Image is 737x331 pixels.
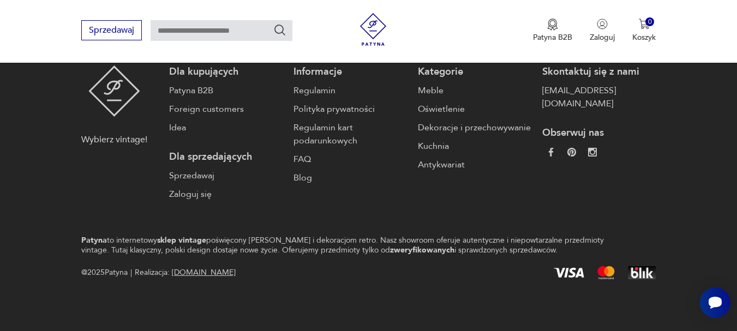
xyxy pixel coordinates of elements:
[567,148,576,157] img: 37d27d81a828e637adc9f9cb2e3d3a8a.webp
[88,65,140,117] img: Patyna - sklep z meblami i dekoracjami vintage
[130,266,132,279] div: |
[169,65,283,79] p: Dla kupujących
[418,140,531,153] a: Kuchnia
[293,171,407,184] a: Blog
[390,245,454,255] strong: zweryfikowanych
[542,65,656,79] p: Skontaktuj się z nami
[418,65,531,79] p: Kategorie
[293,84,407,97] a: Regulamin
[293,121,407,147] a: Regulamin kart podarunkowych
[169,188,283,201] a: Zaloguj się
[542,127,656,140] p: Obserwuj nas
[590,32,615,43] p: Zaloguj
[81,133,147,146] p: Wybierz vintage!
[169,121,283,134] a: Idea
[554,268,584,278] img: Visa
[418,84,531,97] a: Meble
[157,235,206,245] strong: sklep vintage
[169,151,283,164] p: Dla sprzedających
[632,19,656,43] button: 0Koszyk
[597,266,615,279] img: Mastercard
[169,84,283,97] a: Patyna B2B
[169,169,283,182] a: Sprzedawaj
[645,17,655,27] div: 0
[533,19,572,43] a: Ikona medaluPatyna B2B
[547,148,555,157] img: da9060093f698e4c3cedc1453eec5031.webp
[293,103,407,116] a: Polityka prywatności
[700,287,730,318] iframe: Smartsupp widget button
[418,121,531,134] a: Dekoracje i przechowywanie
[533,19,572,43] button: Patyna B2B
[632,32,656,43] p: Koszyk
[590,19,615,43] button: Zaloguj
[81,235,107,245] strong: Patyna
[542,84,656,110] a: [EMAIL_ADDRESS][DOMAIN_NAME]
[418,158,531,171] a: Antykwariat
[293,65,407,79] p: Informacje
[81,266,128,279] span: @ 2025 Patyna
[81,20,142,40] button: Sprzedawaj
[533,32,572,43] p: Patyna B2B
[418,103,531,116] a: Oświetlenie
[273,23,286,37] button: Szukaj
[135,266,236,279] span: Realizacja:
[81,27,142,35] a: Sprzedawaj
[357,13,390,46] img: Patyna - sklep z meblami i dekoracjami vintage
[547,19,558,31] img: Ikona medalu
[293,153,407,166] a: FAQ
[172,267,236,278] a: [DOMAIN_NAME]
[169,103,283,116] a: Foreign customers
[597,19,608,29] img: Ikonka użytkownika
[588,148,597,157] img: c2fd9cf7f39615d9d6839a72ae8e59e5.webp
[81,236,618,255] p: to internetowy poświęcony [PERSON_NAME] i dekoracjom retro. Nasz showroom oferuje autentyczne i n...
[628,266,656,279] img: BLIK
[639,19,650,29] img: Ikona koszyka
